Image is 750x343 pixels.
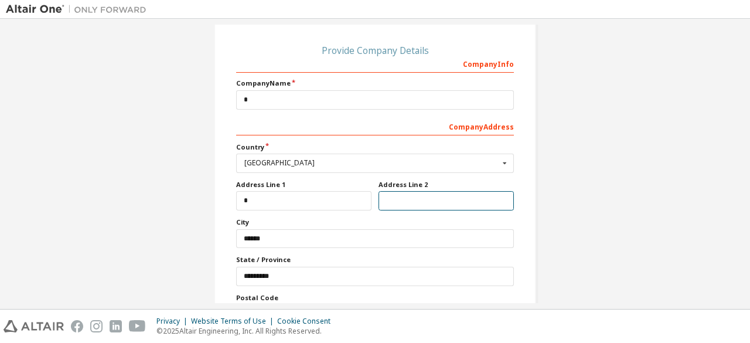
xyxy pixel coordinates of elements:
img: Altair One [6,4,152,15]
div: Website Terms of Use [191,317,277,326]
label: Address Line 1 [236,180,371,189]
img: instagram.svg [90,320,103,332]
div: Privacy [156,317,191,326]
label: Address Line 2 [379,180,514,189]
label: City [236,218,514,227]
div: Cookie Consent [277,317,337,326]
div: Provide Company Details [236,47,514,54]
div: [GEOGRAPHIC_DATA] [244,159,499,167]
img: altair_logo.svg [4,320,64,332]
label: State / Province [236,255,514,264]
img: facebook.svg [71,320,83,332]
label: Postal Code [236,293,514,303]
label: Company Name [236,79,514,88]
p: © 2025 Altair Engineering, Inc. All Rights Reserved. [156,326,337,336]
div: Company Address [236,117,514,135]
div: Company Info [236,54,514,73]
img: youtube.svg [129,320,146,332]
img: linkedin.svg [110,320,122,332]
label: Country [236,142,514,152]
